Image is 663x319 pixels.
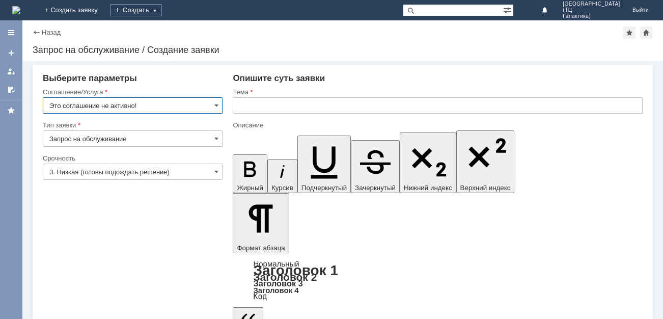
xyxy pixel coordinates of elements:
span: (ТЦ [563,7,620,13]
span: Формат абзаца [237,244,285,252]
div: Формат абзаца [233,260,643,300]
div: Тип заявки [43,122,220,128]
div: Тема [233,89,641,95]
a: Заголовок 3 [253,279,302,288]
button: Курсив [267,159,297,193]
button: Формат абзаца [233,193,289,253]
a: Назад [42,29,61,36]
div: Создать [110,4,162,16]
a: Заголовок 2 [253,271,317,283]
span: Подчеркнутый [301,184,347,192]
div: Соглашение/Услуга [43,89,220,95]
button: Подчеркнутый [297,136,351,193]
button: Жирный [233,154,267,193]
span: Верхний индекс [460,184,511,192]
a: Мои согласования [3,82,19,98]
a: Нормальный [253,259,299,268]
a: Код [253,292,267,301]
span: Галактика) [563,13,620,19]
img: logo [12,6,20,14]
div: Описание [233,122,641,128]
a: Заголовок 1 [253,262,338,278]
div: Срочность [43,155,220,162]
a: Мои заявки [3,63,19,79]
span: Жирный [237,184,263,192]
span: Курсив [271,184,293,192]
a: Создать заявку [3,45,19,61]
span: Зачеркнутый [355,184,396,192]
span: Нижний индекс [404,184,452,192]
a: Заголовок 4 [253,286,298,295]
div: Запрос на обслуживание / Создание заявки [33,45,653,55]
span: Расширенный поиск [503,5,513,14]
span: Опишите суть заявки [233,73,325,83]
button: Нижний индекс [400,132,456,193]
div: Сделать домашней страницей [640,26,652,39]
span: Выберите параметры [43,73,137,83]
a: Перейти на домашнюю страницу [12,6,20,14]
span: [GEOGRAPHIC_DATA] [563,1,620,7]
div: Добавить в избранное [623,26,636,39]
button: Зачеркнутый [351,140,400,193]
button: Верхний индекс [456,130,515,193]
